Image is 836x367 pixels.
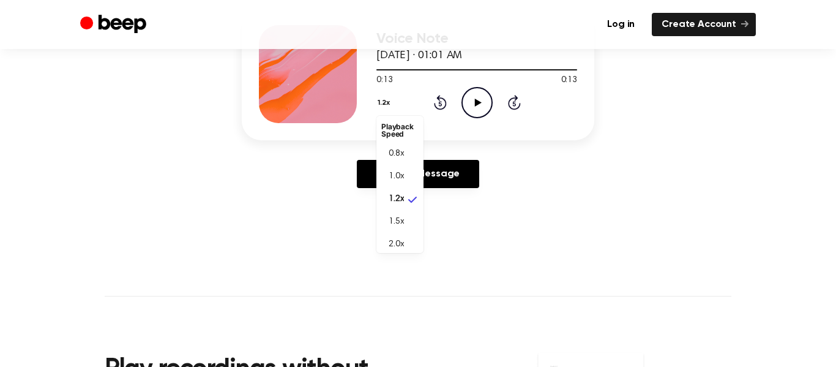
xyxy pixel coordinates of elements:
li: Playback Speed [376,118,424,143]
ul: 1.2x [376,116,424,253]
span: 2.0x [389,238,404,251]
a: Beep [80,13,149,37]
span: 0:13 [376,74,392,87]
button: 1.2x [376,93,395,113]
span: 1.5x [389,216,404,229]
span: [DATE] · 01:01 AM [376,50,462,61]
a: Reply to Message [357,160,479,188]
span: 0.8x [389,148,404,161]
a: Log in [597,13,644,36]
span: 1.2x [389,193,404,206]
span: 0:13 [561,74,577,87]
span: 1.0x [389,170,404,183]
a: Create Account [652,13,756,36]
